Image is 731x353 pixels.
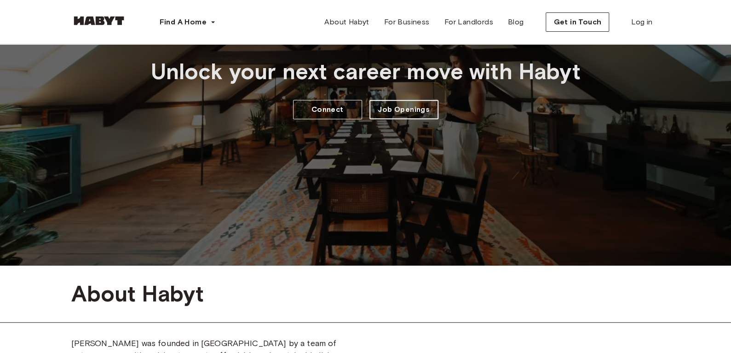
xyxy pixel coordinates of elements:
a: Job Openings [369,100,438,119]
span: For Business [384,17,430,28]
span: Log in [631,17,652,28]
span: About Habyt [71,280,660,307]
img: Habyt [71,16,127,25]
span: Connect [311,104,344,115]
span: Blog [508,17,524,28]
a: Blog [501,13,531,31]
a: About Habyt [317,13,376,31]
span: For Landlords [444,17,493,28]
a: Connect [293,100,362,119]
span: About Habyt [324,17,369,28]
span: Job Openings [378,104,430,115]
a: For Business [377,13,437,31]
span: Unlock your next career move with Habyt [151,58,581,85]
button: Find A Home [152,13,223,31]
a: Log in [624,13,660,31]
span: Find A Home [160,17,207,28]
button: Get in Touch [546,12,609,32]
span: Get in Touch [553,17,601,28]
a: For Landlords [437,13,500,31]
